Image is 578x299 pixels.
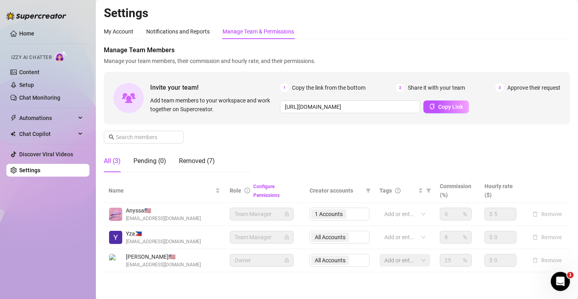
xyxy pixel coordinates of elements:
div: Manage Team & Permissions [222,27,294,36]
span: [EMAIL_ADDRESS][DOMAIN_NAME] [126,261,201,269]
span: Creator accounts [310,186,363,195]
a: Setup [19,82,34,88]
span: [PERSON_NAME] 🇺🇸 [126,252,201,261]
button: Remove [529,232,565,242]
img: Yza [109,231,122,244]
span: Anyssa 🇺🇸 [126,206,201,215]
span: search [109,134,114,140]
span: 2 [396,83,405,92]
div: Removed (7) [179,156,215,166]
span: Manage your team members, their commission and hourly rate, and their permissions. [104,57,570,65]
span: Team Manager [234,208,289,220]
img: Kimora Klein [109,254,122,267]
a: Configure Permissions [253,184,280,198]
span: Owner [234,254,289,266]
span: Chat Copilot [19,128,76,140]
span: Yza 🇵🇭 [126,229,201,238]
a: Discover Viral Videos [19,151,73,157]
span: filter [366,188,371,193]
input: Search members [116,133,173,142]
div: Pending (0) [133,156,166,166]
button: Copy Link [423,100,469,113]
div: All (3) [104,156,121,166]
span: lock [284,212,289,216]
th: Name [104,179,225,203]
span: thunderbolt [10,115,17,121]
span: filter [425,185,433,197]
span: 3 [495,83,504,92]
a: Content [19,69,40,75]
span: 1 [567,272,574,278]
span: Copy the link from the bottom [292,83,365,92]
span: Izzy AI Chatter [11,54,52,61]
img: AI Chatter [55,51,67,62]
a: Home [19,30,34,37]
div: Notifications and Reports [146,27,210,36]
span: Invite your team! [150,83,280,92]
span: Tags [379,186,392,195]
span: info-circle [244,188,250,193]
div: My Account [104,27,133,36]
iframe: Intercom live chat [551,272,570,291]
span: lock [284,235,289,240]
th: Commission (%) [435,179,480,203]
button: Remove [529,256,565,265]
span: filter [364,185,372,197]
span: Team Manager [234,231,289,243]
span: Name [109,186,214,195]
span: [EMAIL_ADDRESS][DOMAIN_NAME] [126,215,201,222]
span: lock [284,258,289,263]
span: Share it with your team [408,83,465,92]
span: Automations [19,112,76,124]
span: Copy Link [438,104,463,110]
img: Chat Copilot [10,131,16,137]
img: Anyssa [109,208,122,221]
a: Settings [19,167,40,173]
span: filter [426,188,431,193]
span: question-circle [395,188,401,193]
span: Manage Team Members [104,45,570,55]
a: Chat Monitoring [19,94,60,101]
h2: Settings [104,6,570,21]
img: logo-BBDzfeDw.svg [6,12,66,20]
span: 1 [280,83,289,92]
span: [EMAIL_ADDRESS][DOMAIN_NAME] [126,238,201,246]
span: Approve their request [507,83,560,92]
span: Add team members to your workspace and work together on Supercreator. [150,96,277,114]
span: copy [429,104,435,109]
span: Role [230,187,241,194]
th: Hourly rate ($) [480,179,524,203]
button: Remove [529,209,565,219]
